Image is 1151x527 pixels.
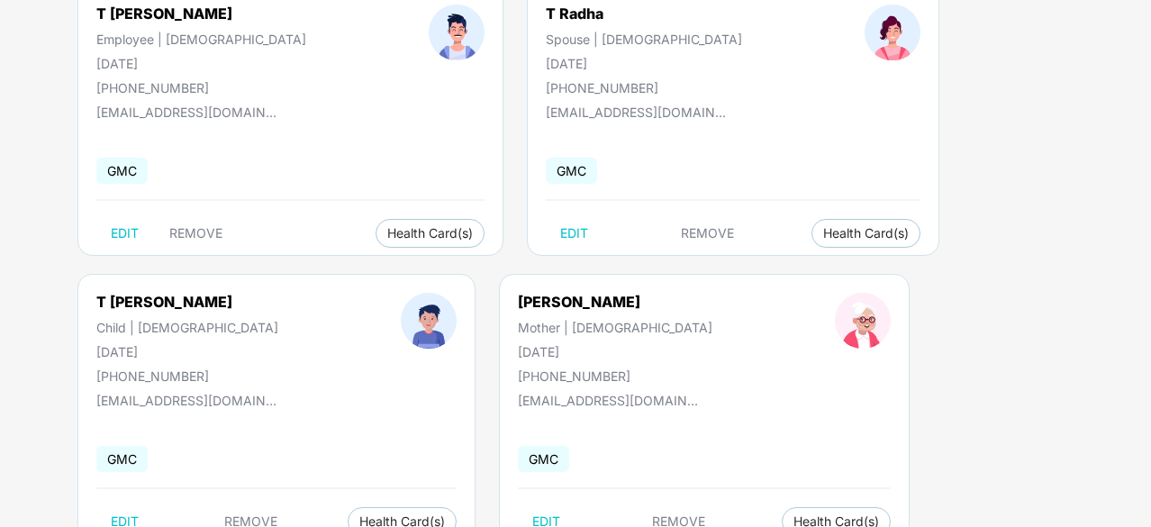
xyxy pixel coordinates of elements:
button: EDIT [96,219,153,248]
div: [EMAIL_ADDRESS][DOMAIN_NAME] [546,104,726,120]
div: [PHONE_NUMBER] [518,368,712,384]
button: Health Card(s) [376,219,485,248]
div: [PHONE_NUMBER] [96,80,306,95]
div: [PHONE_NUMBER] [546,80,742,95]
div: T [PERSON_NAME] [96,293,278,311]
span: Health Card(s) [823,229,909,238]
div: [EMAIL_ADDRESS][DOMAIN_NAME] [96,393,276,408]
span: Health Card(s) [387,229,473,238]
span: GMC [96,158,148,184]
img: profileImage [835,293,891,349]
div: [DATE] [96,344,278,359]
div: [DATE] [518,344,712,359]
div: Child | [DEMOGRAPHIC_DATA] [96,320,278,335]
span: GMC [518,446,569,472]
span: EDIT [560,226,588,241]
button: REMOVE [666,219,748,248]
div: [DATE] [96,56,306,71]
img: profileImage [865,5,920,60]
span: GMC [546,158,597,184]
button: EDIT [546,219,603,248]
div: [PHONE_NUMBER] [96,368,278,384]
div: T Radha [546,5,742,23]
div: [EMAIL_ADDRESS][DOMAIN_NAME] [96,104,276,120]
button: Health Card(s) [811,219,920,248]
div: Mother | [DEMOGRAPHIC_DATA] [518,320,712,335]
div: Employee | [DEMOGRAPHIC_DATA] [96,32,306,47]
img: profileImage [429,5,485,60]
span: GMC [96,446,148,472]
span: EDIT [111,226,139,241]
div: [EMAIL_ADDRESS][DOMAIN_NAME] [518,393,698,408]
img: profileImage [401,293,457,349]
button: REMOVE [155,219,237,248]
span: Health Card(s) [359,517,445,526]
span: REMOVE [681,226,734,241]
div: Spouse | [DEMOGRAPHIC_DATA] [546,32,742,47]
div: [PERSON_NAME] [518,293,712,311]
div: T [PERSON_NAME] [96,5,306,23]
span: REMOVE [169,226,222,241]
div: [DATE] [546,56,742,71]
span: Health Card(s) [793,517,879,526]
